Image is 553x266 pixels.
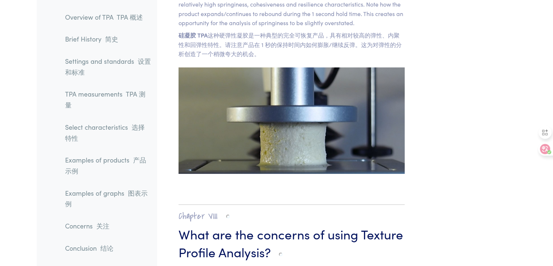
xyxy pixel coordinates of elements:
h3: What are the concerns of using Texture Profile Analysis? [179,225,405,261]
h2: Chapter VIII [179,211,405,222]
span: 硅凝胶 TPA [179,31,208,39]
a: Concerns 关注 [59,218,157,234]
a: Examples of graphs 图表示例 [59,185,157,212]
font: TPA 测量 [65,90,145,110]
font: TPA 概述 [117,12,143,21]
font: 这种硬弹性凝胶是一种典型的完全可恢复产品，具有相对较高的弹性、内聚性和回弹性特性。请注意产品在 1 秒的保持时间内如何膨胀/继续反弹。这为对弹性的分析创造了一个稍微夸大的机会。 [179,31,402,58]
img: tofu, pre-compression [179,67,405,174]
font: 图表示例 [65,188,148,208]
font: 选择特性 [65,122,145,142]
a: Settings and standards 设置和标准 [59,53,157,80]
a: Overview of TPA TPA 概述 [59,9,157,26]
font: 简史 [105,35,118,44]
a: Brief History 简史 [59,31,157,48]
a: Examples of products 产品示例 [59,152,157,179]
font: 结论 [100,243,113,253]
a: Select characteristics 选择特性 [59,119,157,146]
font: 关注 [96,221,109,230]
a: TPA measurements TPA 测量 [59,86,157,113]
a: Conclusion 结论 [59,240,157,257]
